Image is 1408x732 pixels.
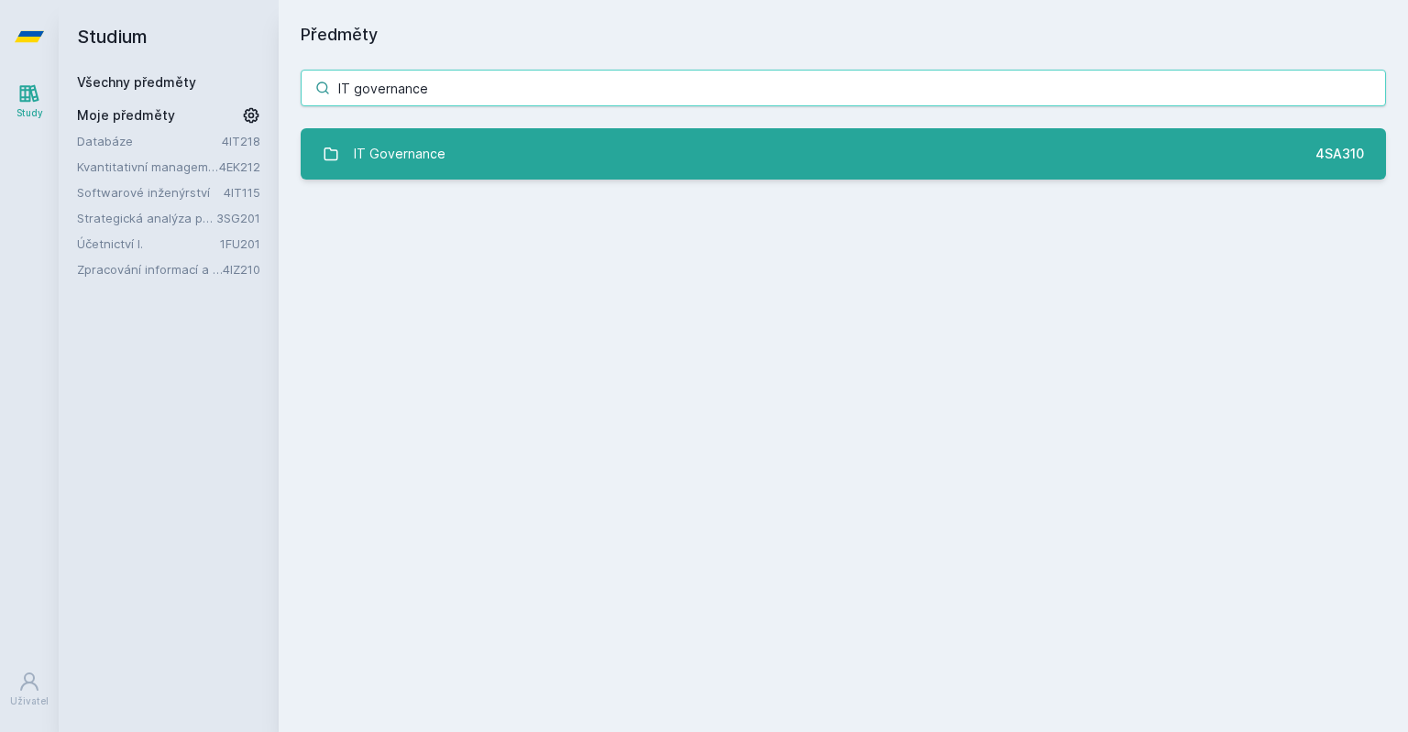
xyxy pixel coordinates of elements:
a: Kvantitativní management [77,158,219,176]
a: 1FU201 [220,236,260,251]
div: 4SA310 [1315,145,1364,163]
span: Moje předměty [77,106,175,125]
a: 4IT218 [222,134,260,148]
a: Databáze [77,132,222,150]
h1: Předměty [301,22,1386,48]
a: Všechny předměty [77,74,196,90]
a: Study [4,73,55,129]
a: Uživatel [4,661,55,717]
a: Strategická analýza pro informatiky a statistiky [77,209,216,227]
a: 4EK212 [219,159,260,174]
a: Softwarové inženýrství [77,183,224,202]
a: 4IT115 [224,185,260,200]
div: Study [16,106,43,120]
a: Zpracování informací a znalostí [77,260,223,279]
div: Uživatel [10,694,49,708]
input: Název nebo ident předmětu… [301,70,1386,106]
a: 3SG201 [216,211,260,225]
a: Účetnictví I. [77,235,220,253]
a: 4IZ210 [223,262,260,277]
a: IT Governance 4SA310 [301,128,1386,180]
div: IT Governance [354,136,445,172]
